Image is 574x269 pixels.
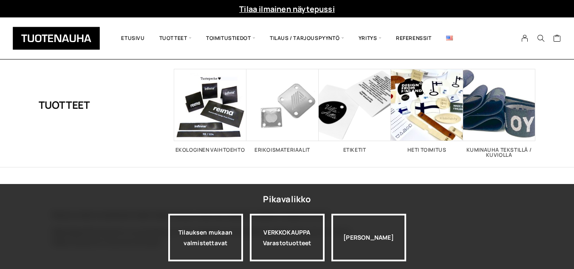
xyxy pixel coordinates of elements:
[250,214,325,261] div: VERKKOKAUPPA Varastotuotteet
[246,147,319,153] h2: Erikoismateriaalit
[174,147,246,153] h2: Ekologinen vaihtoehto
[319,69,391,153] a: Visit product category Etiketit
[351,24,389,53] span: Yritys
[391,147,463,153] h2: Heti toimitus
[199,24,263,53] span: Toimitustiedot
[13,27,100,50] img: Tuotenauha Oy
[250,214,325,261] a: VERKKOKAUPPAVarastotuotteet
[319,147,391,153] h2: Etiketit
[174,69,246,153] a: Visit product category Ekologinen vaihtoehto
[517,34,533,42] a: My Account
[553,34,561,44] a: Cart
[168,214,243,261] a: Tilauksen mukaan valmistettavat
[331,214,406,261] div: [PERSON_NAME]
[533,34,549,42] button: Search
[463,147,535,158] h2: Kuminauha tekstillä / kuviolla
[152,24,199,53] span: Tuotteet
[239,4,335,14] a: Tilaa ilmainen näytepussi
[263,192,311,207] div: Pikavalikko
[463,69,535,158] a: Visit product category Kuminauha tekstillä / kuviolla
[263,24,351,53] span: Tilaus / Tarjouspyyntö
[446,36,453,40] img: English
[391,69,463,153] a: Visit product category Heti toimitus
[389,24,439,53] a: Referenssit
[39,69,90,141] h1: Tuotteet
[246,69,319,153] a: Visit product category Erikoismateriaalit
[114,24,152,53] a: Etusivu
